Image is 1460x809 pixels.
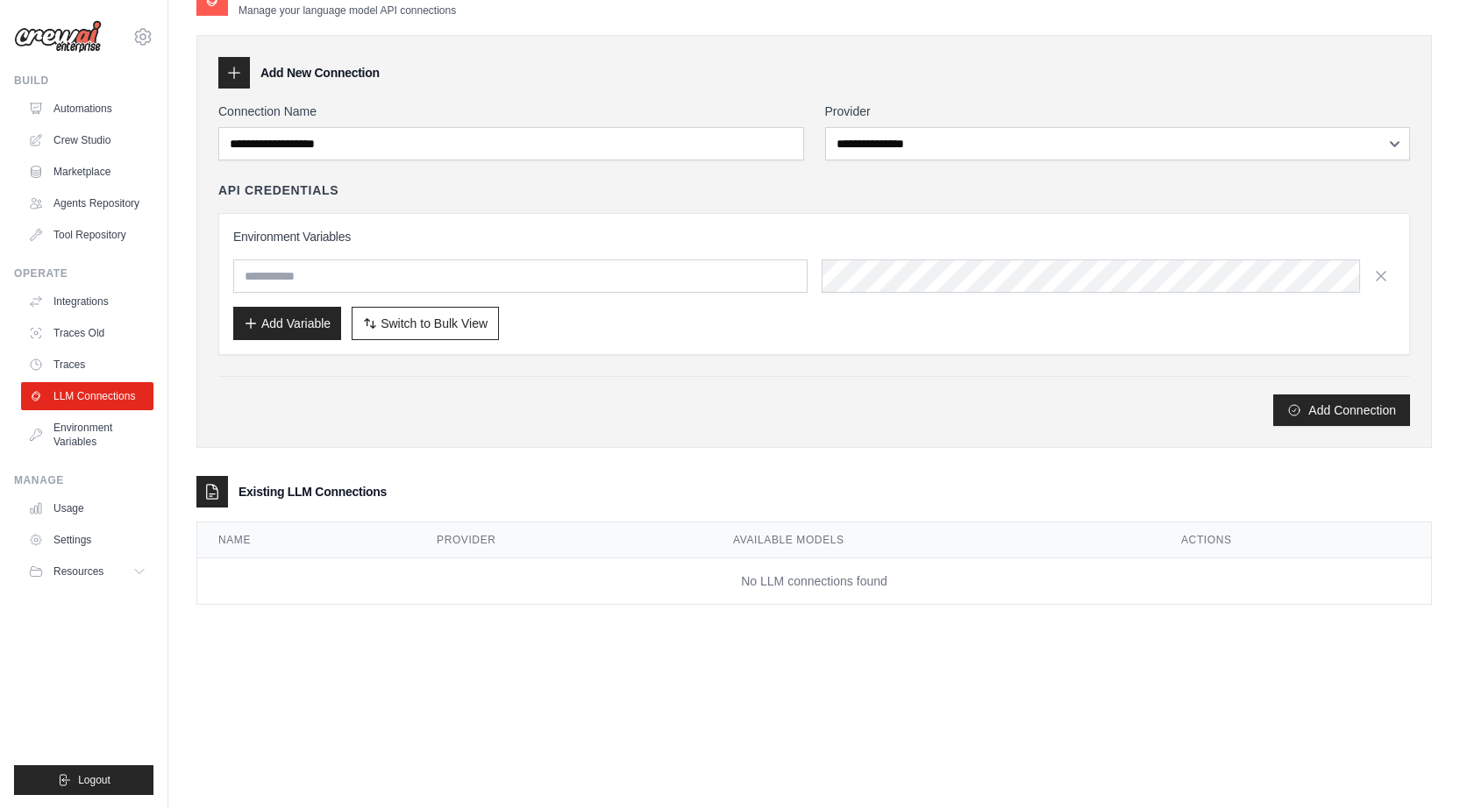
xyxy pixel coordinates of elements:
a: Traces [21,351,153,379]
span: Logout [78,773,110,787]
span: Resources [53,564,103,578]
button: Resources [21,557,153,585]
span: Switch to Bulk View [381,315,488,332]
th: Actions [1160,522,1431,558]
button: Add Connection [1273,394,1410,426]
div: Operate [14,266,153,280]
a: Agents Repository [21,189,153,217]
th: Name [197,522,416,558]
a: LLM Connections [21,382,153,410]
label: Connection Name [218,103,804,120]
p: Manage your language model API connections [239,4,456,18]
h3: Existing LLM Connections [239,483,387,500]
a: Integrations [21,287,153,316]
h3: Environment Variables [233,228,1395,245]
a: Usage [21,494,153,522]
div: Manage [14,473,153,487]
h3: Add New Connection [260,64,380,82]
h4: API Credentials [218,181,338,199]
label: Provider [825,103,1411,120]
a: Automations [21,95,153,123]
a: Settings [21,526,153,554]
button: Switch to Bulk View [352,307,499,340]
button: Add Variable [233,307,341,340]
td: No LLM connections found [197,558,1431,605]
a: Crew Studio [21,126,153,154]
a: Tool Repository [21,221,153,249]
a: Traces Old [21,319,153,347]
a: Marketplace [21,158,153,186]
th: Provider [416,522,712,558]
div: Build [14,74,153,88]
a: Environment Variables [21,414,153,456]
th: Available Models [712,522,1160,558]
img: Logo [14,20,102,53]
button: Logout [14,765,153,795]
